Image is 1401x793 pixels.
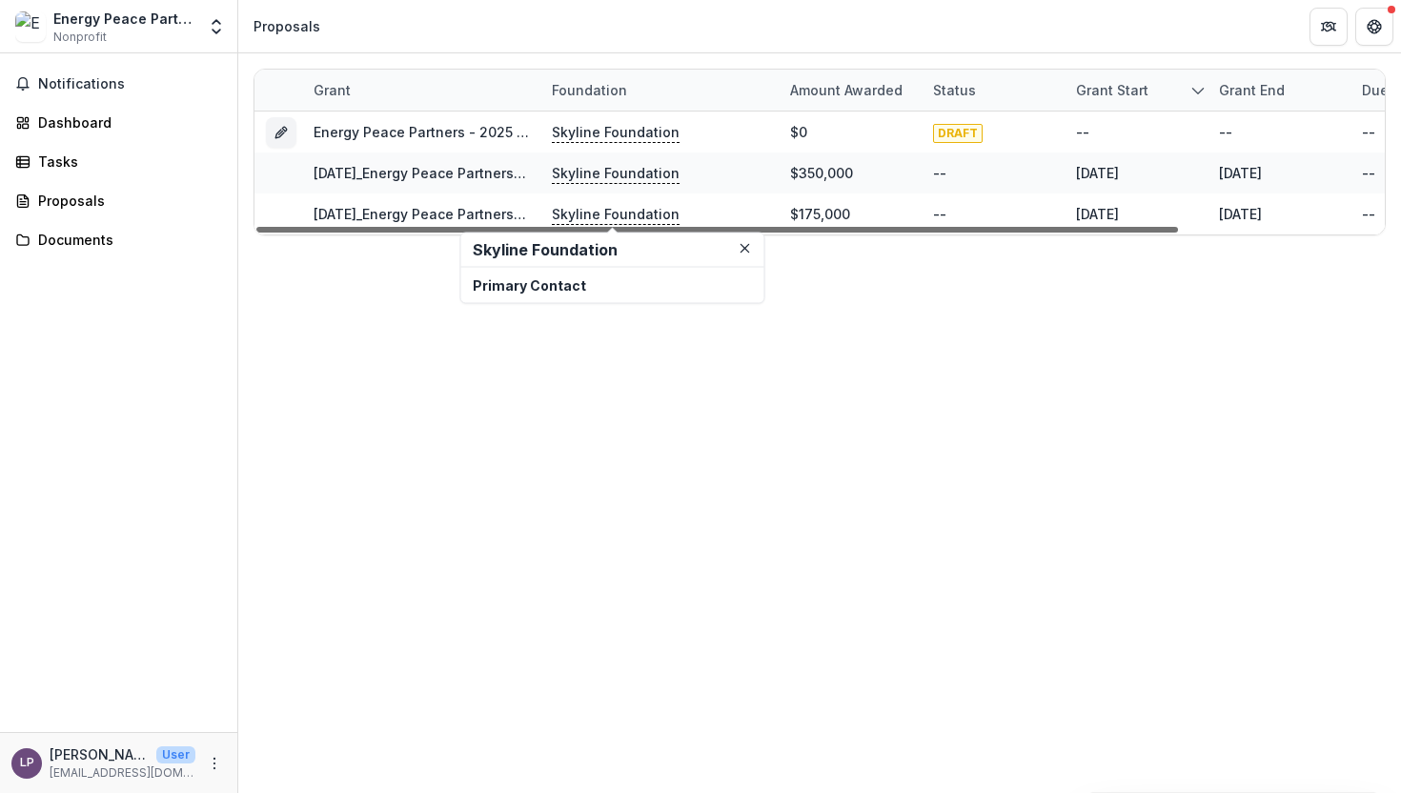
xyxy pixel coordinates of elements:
[254,16,320,36] div: Proposals
[302,70,540,111] div: Grant
[1065,70,1208,111] div: Grant start
[8,224,230,255] a: Documents
[1219,122,1232,142] div: --
[1310,8,1348,46] button: Partners
[38,76,222,92] span: Notifications
[1362,122,1375,142] div: --
[1208,70,1350,111] div: Grant end
[933,124,983,143] span: DRAFT
[203,8,230,46] button: Open entity switcher
[38,230,214,250] div: Documents
[1362,204,1375,224] div: --
[540,80,639,100] div: Foundation
[734,237,757,260] button: Close
[1065,80,1160,100] div: Grant start
[790,163,853,183] div: $350,000
[8,107,230,138] a: Dashboard
[1208,80,1296,100] div: Grant end
[552,122,680,143] p: Skyline Foundation
[922,70,1065,111] div: Status
[540,70,779,111] div: Foundation
[1362,163,1375,183] div: --
[779,70,922,111] div: Amount awarded
[38,152,214,172] div: Tasks
[50,764,195,782] p: [EMAIL_ADDRESS][DOMAIN_NAME]
[53,29,107,46] span: Nonprofit
[156,746,195,763] p: User
[53,9,195,29] div: Energy Peace Partners
[1219,204,1262,224] div: [DATE]
[933,163,946,183] div: --
[8,69,230,99] button: Notifications
[473,275,753,295] p: Primary Contact
[1219,163,1262,183] div: [DATE]
[8,185,230,216] a: Proposals
[1076,163,1119,183] div: [DATE]
[922,80,987,100] div: Status
[203,752,226,775] button: More
[473,241,753,259] h2: Skyline Foundation
[266,117,296,148] button: Grant f091ec9a-cb60-47f6-b3e6-4cdfe7d3b2f5
[8,146,230,177] a: Tasks
[1076,204,1119,224] div: [DATE]
[1355,8,1393,46] button: Get Help
[246,12,328,40] nav: breadcrumb
[15,11,46,42] img: Energy Peace Partners
[1190,83,1206,98] svg: sorted descending
[314,165,569,181] a: [DATE]_Energy Peace Partners_350000
[302,80,362,100] div: Grant
[314,124,664,140] a: Energy Peace Partners - 2025 - Renewal Application
[20,757,34,769] div: Lindsey Padjen
[50,744,149,764] p: [PERSON_NAME]
[1076,122,1089,142] div: --
[552,163,680,184] p: Skyline Foundation
[314,206,565,222] a: [DATE]_Energy Peace Partners_175000
[552,204,680,225] p: Skyline Foundation
[779,80,914,100] div: Amount awarded
[38,112,214,132] div: Dashboard
[933,204,946,224] div: --
[790,122,807,142] div: $0
[790,204,850,224] div: $175,000
[38,191,214,211] div: Proposals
